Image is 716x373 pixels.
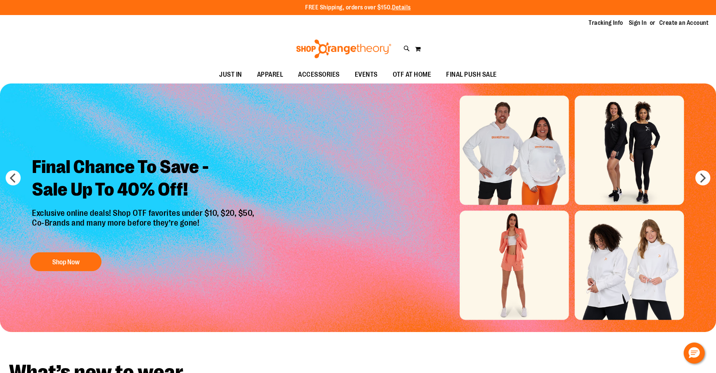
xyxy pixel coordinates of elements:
[629,19,647,27] a: Sign In
[684,343,705,364] button: Hello, have a question? Let’s chat.
[659,19,709,27] a: Create an Account
[26,208,262,245] p: Exclusive online deals! Shop OTF favorites under $10, $20, $50, Co-Brands and many more before th...
[250,66,291,83] a: APPAREL
[695,170,710,185] button: next
[347,66,385,83] a: EVENTS
[385,66,439,83] a: OTF AT HOME
[393,66,431,83] span: OTF AT HOME
[589,19,623,27] a: Tracking Info
[298,66,340,83] span: ACCESSORIES
[26,150,262,208] h2: Final Chance To Save - Sale Up To 40% Off!
[6,170,21,185] button: prev
[30,252,101,271] button: Shop Now
[212,66,250,83] a: JUST IN
[257,66,283,83] span: APPAREL
[219,66,242,83] span: JUST IN
[392,4,411,11] a: Details
[305,3,411,12] p: FREE Shipping, orders over $150.
[355,66,378,83] span: EVENTS
[295,39,392,58] img: Shop Orangetheory
[446,66,497,83] span: FINAL PUSH SALE
[26,150,262,275] a: Final Chance To Save -Sale Up To 40% Off! Exclusive online deals! Shop OTF favorites under $10, $...
[439,66,504,83] a: FINAL PUSH SALE
[291,66,347,83] a: ACCESSORIES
